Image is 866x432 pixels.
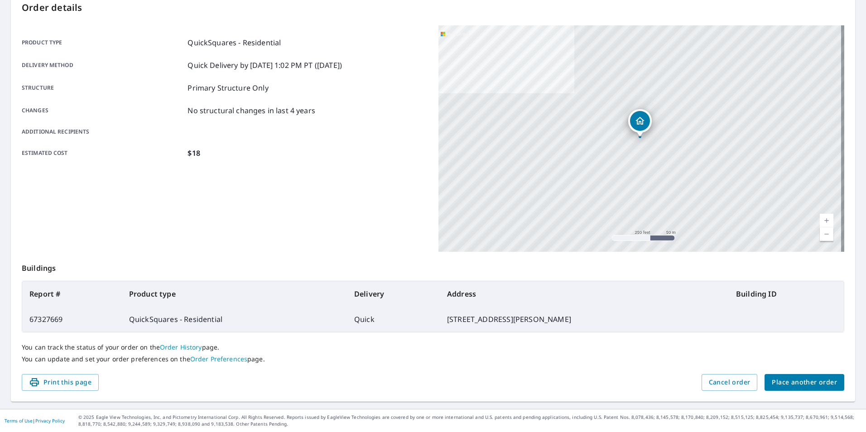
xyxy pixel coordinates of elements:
[22,343,844,351] p: You can track the status of your order on the page.
[22,307,122,332] td: 67327669
[628,109,652,137] div: Dropped pin, building 1, Residential property, 660 Carson Dr Lebanon, OH 45036
[22,355,844,363] p: You can update and set your order preferences on the page.
[35,418,65,424] a: Privacy Policy
[440,281,729,307] th: Address
[122,281,347,307] th: Product type
[22,128,184,136] p: Additional recipients
[22,60,184,71] p: Delivery method
[160,343,202,351] a: Order History
[190,355,247,363] a: Order Preferences
[22,105,184,116] p: Changes
[702,374,758,391] button: Cancel order
[440,307,729,332] td: [STREET_ADDRESS][PERSON_NAME]
[820,214,833,227] a: Current Level 17, Zoom In
[78,414,861,427] p: © 2025 Eagle View Technologies, Inc. and Pictometry International Corp. All Rights Reserved. Repo...
[22,281,122,307] th: Report #
[22,252,844,281] p: Buildings
[188,37,281,48] p: QuickSquares - Residential
[347,307,440,332] td: Quick
[122,307,347,332] td: QuickSquares - Residential
[22,148,184,158] p: Estimated cost
[22,374,99,391] button: Print this page
[5,418,33,424] a: Terms of Use
[188,82,268,93] p: Primary Structure Only
[188,60,342,71] p: Quick Delivery by [DATE] 1:02 PM PT ([DATE])
[188,148,200,158] p: $18
[729,281,844,307] th: Building ID
[22,37,184,48] p: Product type
[5,418,65,423] p: |
[22,82,184,93] p: Structure
[820,227,833,241] a: Current Level 17, Zoom Out
[772,377,837,388] span: Place another order
[709,377,751,388] span: Cancel order
[22,1,844,14] p: Order details
[765,374,844,391] button: Place another order
[29,377,91,388] span: Print this page
[347,281,440,307] th: Delivery
[188,105,315,116] p: No structural changes in last 4 years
